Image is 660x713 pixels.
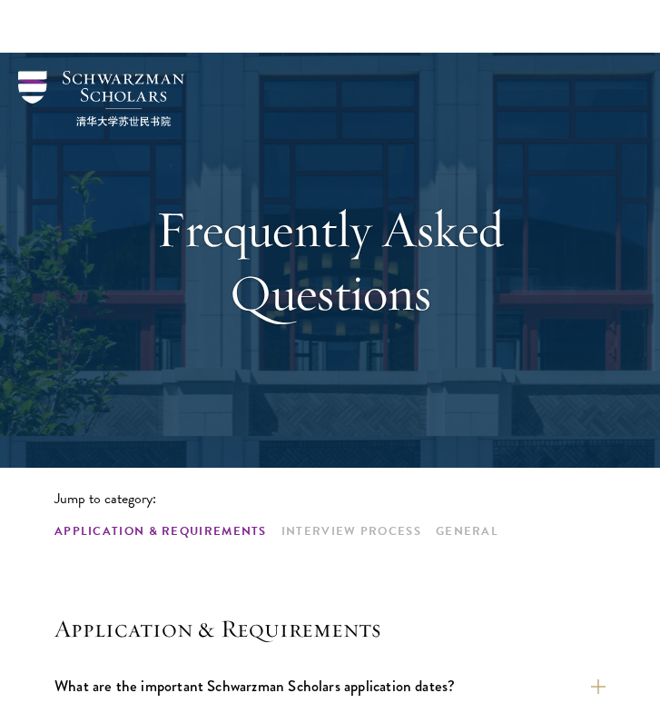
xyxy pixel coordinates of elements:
a: Application & Requirements [54,522,267,541]
img: Schwarzman Scholars [18,71,184,126]
a: General [436,522,498,541]
h4: Application & Requirements [54,614,606,643]
button: What are the important Schwarzman Scholars application dates? [54,670,606,702]
a: Interview Process [281,522,421,541]
h1: Frequently Asked Questions [54,197,606,324]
